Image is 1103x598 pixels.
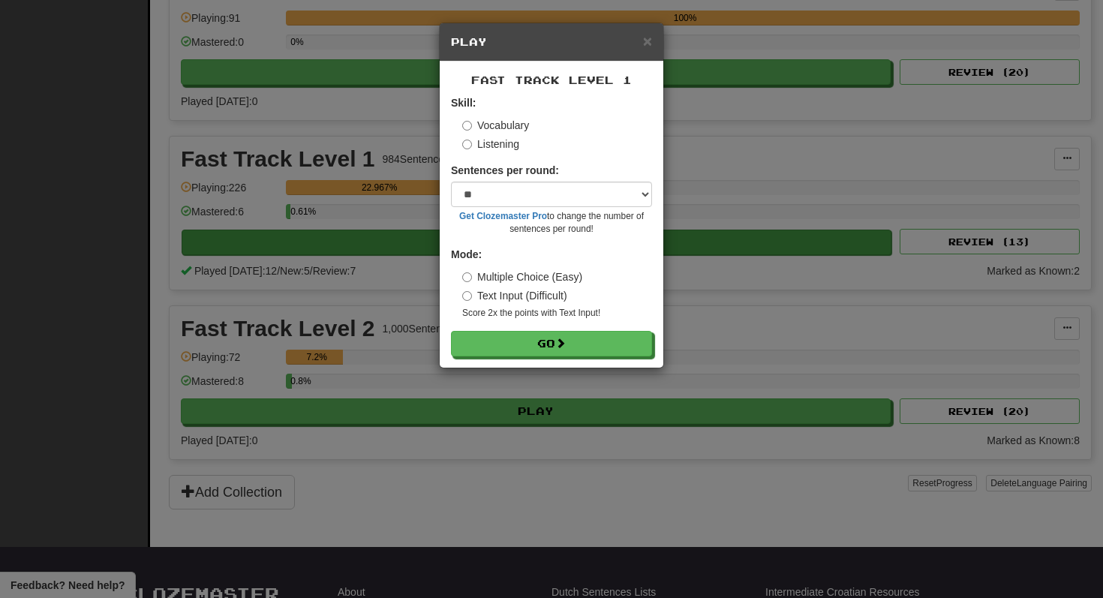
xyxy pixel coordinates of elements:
[462,288,567,303] label: Text Input (Difficult)
[44,87,56,99] img: tab_domain_overview_orange.svg
[462,121,472,131] input: Vocabulary
[42,24,74,36] div: v 4.0.25
[168,89,248,98] div: Keywords by Traffic
[462,272,472,282] input: Multiple Choice (Easy)
[24,24,36,36] img: logo_orange.svg
[462,291,472,301] input: Text Input (Difficult)
[462,269,582,284] label: Multiple Choice (Easy)
[451,248,482,260] strong: Mode:
[462,118,529,133] label: Vocabulary
[24,39,36,51] img: website_grey.svg
[459,211,547,221] a: Get Clozemaster Pro
[462,137,519,152] label: Listening
[643,32,652,50] span: ×
[451,35,652,50] h5: Play
[451,163,559,178] label: Sentences per round:
[451,210,652,236] small: to change the number of sentences per round!
[60,89,134,98] div: Domain Overview
[462,307,652,320] small: Score 2x the points with Text Input !
[451,331,652,356] button: Go
[462,140,472,149] input: Listening
[152,87,164,99] img: tab_keywords_by_traffic_grey.svg
[39,39,165,51] div: Domain: [DOMAIN_NAME]
[451,97,476,109] strong: Skill:
[471,74,632,86] span: Fast Track Level 1
[643,33,652,49] button: Close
